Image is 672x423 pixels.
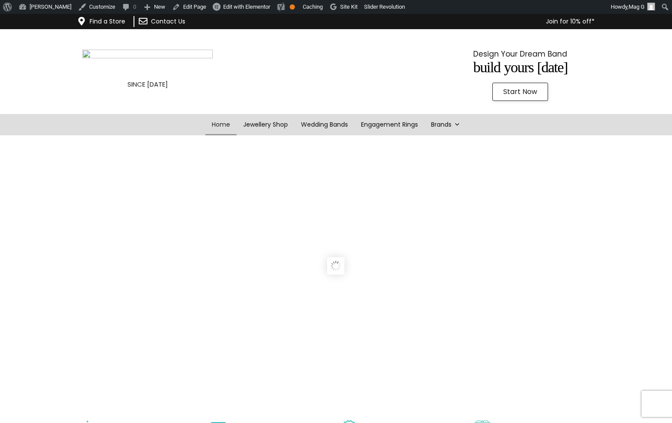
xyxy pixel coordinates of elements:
a: Find a Store [90,17,125,26]
a: Brands [425,114,467,135]
span: Mag G [629,3,645,10]
span: Start Now [503,88,537,95]
a: Engagement Rings [354,114,425,135]
a: Home [205,114,237,135]
p: SINCE [DATE] [22,79,273,90]
span: Edit with Elementor [223,3,270,10]
a: Start Now [492,83,548,101]
span: Build Yours [DATE] [473,59,568,75]
a: Wedding Bands [294,114,354,135]
span: Slider Revolution [364,3,405,10]
span: Site Kit [340,3,358,10]
p: Join for 10% off* [236,16,595,27]
div: OK [290,4,295,10]
p: Design Your Dream Band [395,47,646,60]
a: Jewellery Shop [237,114,294,135]
a: Contact Us [151,17,185,26]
